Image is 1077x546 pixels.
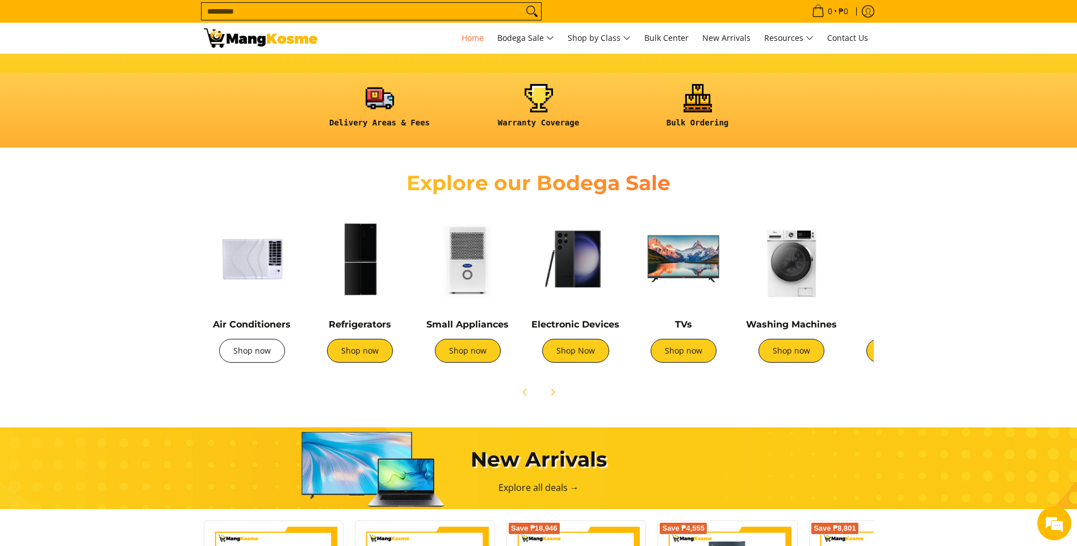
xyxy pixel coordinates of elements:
[675,319,692,330] a: TVs
[822,23,874,53] a: Contact Us
[531,319,619,330] a: Electronic Devices
[837,7,850,15] span: ₱0
[764,31,814,45] span: Resources
[540,380,565,405] button: Next
[866,339,932,363] a: Shop now
[758,23,819,53] a: Resources
[498,481,579,494] a: Explore all deals →
[492,23,560,53] a: Bodega Sale
[420,211,516,307] img: Small Appliances
[662,525,705,532] span: Save ₱4,555
[746,319,837,330] a: Washing Machines
[312,211,408,307] img: Refrigerators
[827,32,868,43] span: Contact Us
[329,319,391,330] a: Refrigerators
[219,339,285,363] a: Shop now
[523,3,541,20] button: Search
[513,380,538,405] button: Previous
[758,339,824,363] a: Shop now
[639,23,694,53] a: Bulk Center
[374,170,703,196] h2: Explore our Bodega Sale
[497,31,554,45] span: Bodega Sale
[851,211,948,307] img: Cookers
[511,525,558,532] span: Save ₱18,946
[697,23,756,53] a: New Arrivals
[426,319,509,330] a: Small Appliances
[435,339,501,363] a: Shop now
[527,211,624,307] img: Electronic Devices
[327,339,393,363] a: Shop now
[743,211,840,307] img: Washing Machines
[644,32,689,43] span: Bulk Center
[542,339,609,363] a: Shop Now
[814,525,856,532] span: Save ₱8,801
[306,84,454,137] a: <h6><strong>Delivery Areas & Fees</strong></h6>
[826,7,834,15] span: 0
[204,28,317,48] img: Mang Kosme: Your Home Appliances Warehouse Sale Partner!
[562,23,636,53] a: Shop by Class
[465,84,613,137] a: <h6><strong>Warranty Coverage</strong></h6>
[204,211,300,307] img: Air Conditioners
[456,23,489,53] a: Home
[568,31,631,45] span: Shop by Class
[329,23,874,53] nav: Main Menu
[213,319,291,330] a: Air Conditioners
[808,5,852,18] span: •
[462,32,484,43] span: Home
[624,84,772,137] a: <h6><strong>Bulk Ordering</strong></h6>
[651,339,716,363] a: Shop now
[635,211,732,307] img: TVs
[702,32,751,43] span: New Arrivals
